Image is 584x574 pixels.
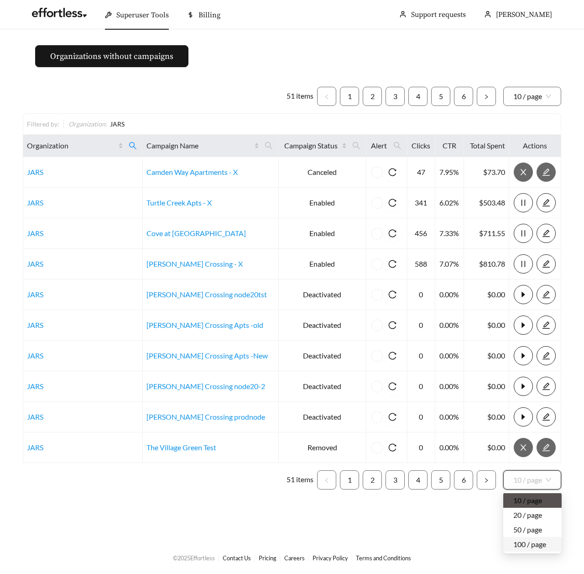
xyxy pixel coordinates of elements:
span: edit [537,199,555,207]
a: JARS [27,229,43,237]
span: caret-right [514,321,532,329]
button: edit [537,316,556,335]
button: caret-right [514,316,533,335]
div: 100 / page [503,537,562,552]
span: JARS [110,120,125,128]
span: caret-right [514,290,532,299]
li: 51 items [287,470,313,490]
a: 4 [409,87,427,105]
button: caret-right [514,285,533,304]
button: edit [537,254,556,274]
button: caret-right [514,407,533,427]
a: 4 [409,471,427,489]
li: 1 [340,87,359,106]
td: 0.00% [435,371,464,402]
a: The Village Green Test [146,443,216,452]
td: 0 [407,432,435,463]
button: pause [514,224,533,243]
td: 0.00% [435,341,464,371]
td: Deactivated [279,341,366,371]
span: search [349,138,364,153]
td: 0 [407,402,435,432]
a: edit [537,321,556,329]
span: search [352,142,360,150]
li: Previous Page [317,470,336,490]
span: [PERSON_NAME] [496,10,552,19]
button: edit [537,224,556,243]
a: JARS [27,382,43,390]
span: reload [383,382,402,390]
td: Deactivated [279,310,366,341]
a: 5 [432,87,450,105]
li: Next Page [477,87,496,106]
th: Actions [509,135,561,157]
button: right [477,470,496,490]
span: pause [514,260,532,268]
span: edit [537,290,555,299]
span: 10 / page [513,87,551,105]
span: reload [383,260,402,268]
td: 456 [407,218,435,249]
a: edit [537,351,556,360]
a: edit [537,443,556,452]
li: 3 [386,87,405,106]
td: 341 [407,188,435,218]
td: 0.00% [435,402,464,432]
a: 2 [363,87,381,105]
div: Page Size [503,470,561,490]
a: 5 [432,471,450,489]
button: pause [514,193,533,212]
td: 6.02% [435,188,464,218]
span: Billing [198,11,220,20]
div: Filtered by: [27,119,63,129]
td: Deactivated [279,279,366,310]
a: [PERSON_NAME] Crossing prodnode [146,412,265,421]
td: $0.00 [464,310,509,341]
a: edit [537,382,556,390]
button: reload [383,438,402,457]
span: edit [537,413,555,421]
td: Enabled [279,218,366,249]
li: 2 [363,87,382,106]
li: 4 [408,87,428,106]
td: $711.55 [464,218,509,249]
td: $73.70 [464,157,509,188]
a: [PERSON_NAME] Crossing Apts -New [146,351,268,360]
div: 10 / page [503,493,562,508]
button: left [317,470,336,490]
a: [PERSON_NAME] Crossing Apts -old [146,321,263,329]
span: left [324,94,329,100]
button: edit [537,346,556,365]
li: 6 [454,470,473,490]
td: $0.00 [464,402,509,432]
a: 2 [363,471,381,489]
a: edit [537,229,556,237]
a: Contact Us [223,554,251,562]
a: Cove at [GEOGRAPHIC_DATA] [146,229,246,237]
button: edit [537,438,556,457]
button: right [477,87,496,106]
a: Pricing [259,554,276,562]
span: reload [383,321,402,329]
span: search [393,142,401,150]
button: Organizations without campaigns [35,45,188,67]
a: edit [537,259,556,268]
li: 5 [431,87,450,106]
li: 2 [363,470,382,490]
td: $503.48 [464,188,509,218]
span: reload [383,290,402,299]
button: edit [537,407,556,427]
button: reload [383,346,402,365]
span: caret-right [514,413,532,421]
span: edit [537,260,555,268]
a: edit [537,168,556,176]
span: reload [383,443,402,452]
a: JARS [27,198,43,207]
a: JARS [27,443,43,452]
li: 3 [386,470,405,490]
span: left [324,478,329,483]
span: right [484,478,489,483]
